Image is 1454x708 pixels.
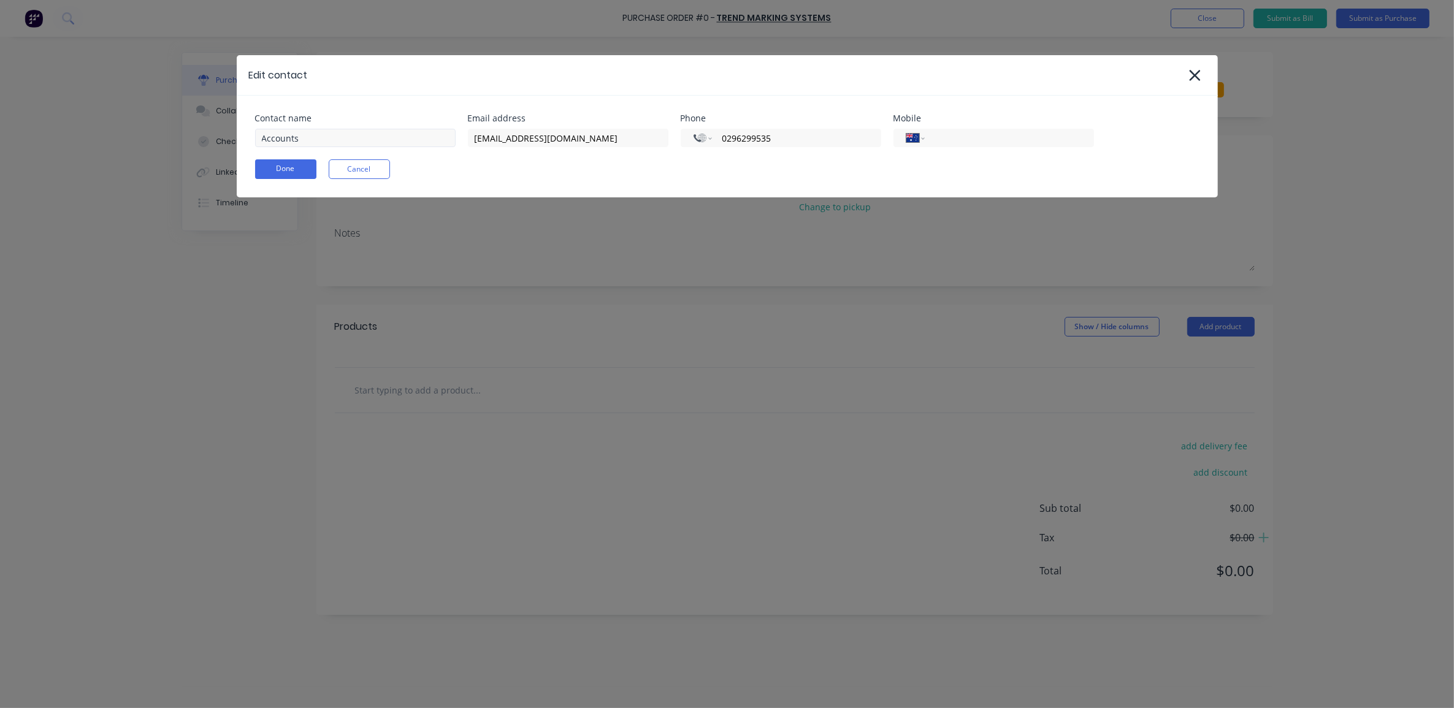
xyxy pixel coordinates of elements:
[255,114,456,123] div: Contact name
[681,114,881,123] div: Phone
[255,159,316,179] button: Done
[249,68,308,83] div: Edit contact
[468,114,668,123] div: Email address
[893,114,1094,123] div: Mobile
[329,159,390,179] button: Cancel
